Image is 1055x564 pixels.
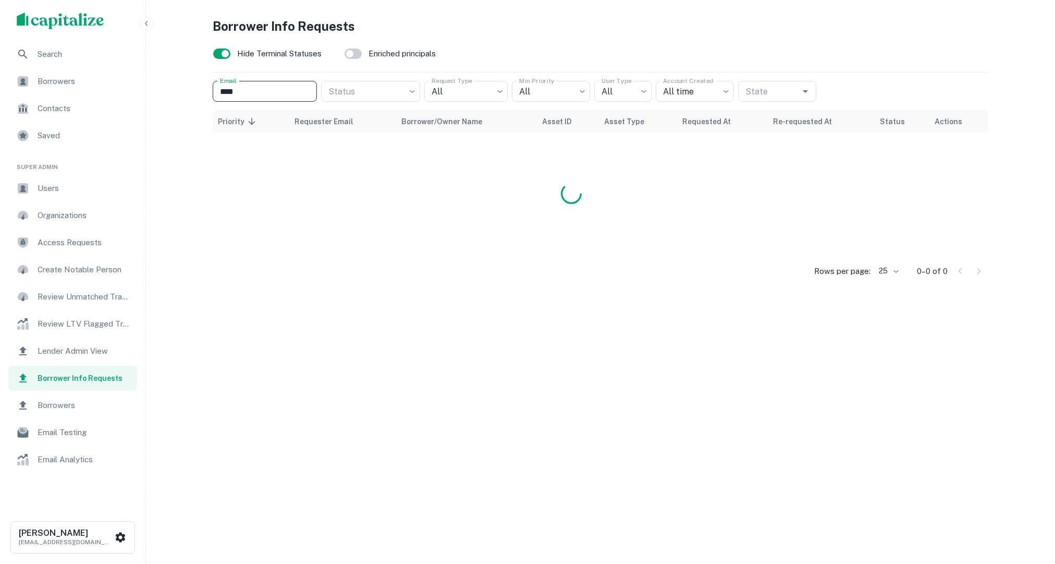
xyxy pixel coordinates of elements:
[768,110,875,133] th: Re-requested At
[8,339,137,364] a: Lender Admin View
[798,84,813,99] button: Open
[875,110,929,133] th: Status
[8,203,137,228] a: Organizations
[8,284,137,309] a: Review Unmatched Transactions
[38,102,131,115] span: Contacts
[237,47,322,60] span: Hide Terminal Statuses
[682,116,731,127] h6: Requested At
[663,76,713,85] label: Account Created
[321,81,420,102] div: ​
[512,81,590,102] div: All
[519,76,555,85] label: Min Priority
[38,318,131,330] span: Review LTV Flagged Transactions
[8,123,137,148] a: Saved
[38,236,131,249] span: Access Requests
[8,393,137,418] a: Borrowers
[38,263,131,276] span: Create Notable Person
[929,110,988,133] th: Actions
[19,529,113,537] h6: [PERSON_NAME]
[917,265,948,278] p: 0–0 of 0
[8,311,137,337] a: Review LTV Flagged Transactions
[814,265,870,278] p: Rows per page:
[213,17,355,35] h4: Borrower Info Requests
[8,366,137,391] a: Borrower Info Requests
[594,81,652,102] div: All
[19,537,113,547] p: [EMAIL_ADDRESS][DOMAIN_NAME]
[38,345,131,357] span: Lender Admin View
[38,182,131,195] span: Users
[537,110,599,133] th: Asset ID
[17,13,104,29] img: capitalize-logo.png
[8,230,137,255] a: Access Requests
[875,263,900,279] div: 25
[38,399,131,412] span: Borrowers
[369,47,436,60] span: Enriched principals
[396,110,537,133] th: Borrower/Owner Name
[8,176,137,201] a: Users
[8,150,137,176] li: Super Admin
[8,69,137,94] a: Borrowers
[602,76,632,85] label: User Type
[38,373,131,384] span: Borrower Info Requests
[599,110,677,133] th: Asset Type
[38,75,131,88] span: Borrowers
[38,48,131,61] span: Search
[10,521,135,554] button: [PERSON_NAME][EMAIL_ADDRESS][DOMAIN_NAME]
[432,76,472,85] label: Request Type
[38,209,131,222] span: Organizations
[8,447,137,472] a: Email Analytics
[8,42,137,67] a: Search
[38,291,131,303] span: Review Unmatched Transactions
[8,420,137,445] a: Email Testing
[1003,481,1055,531] iframe: Chat Widget
[8,257,137,282] a: Create Notable Person
[220,76,237,85] label: Email
[38,426,131,439] span: Email Testing
[289,110,396,133] th: Requester Email
[38,453,131,466] span: Email Analytics
[218,116,244,127] h6: Priority
[424,81,508,102] div: All
[8,96,137,121] a: Contacts
[38,129,131,142] span: Saved
[656,81,734,102] div: All time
